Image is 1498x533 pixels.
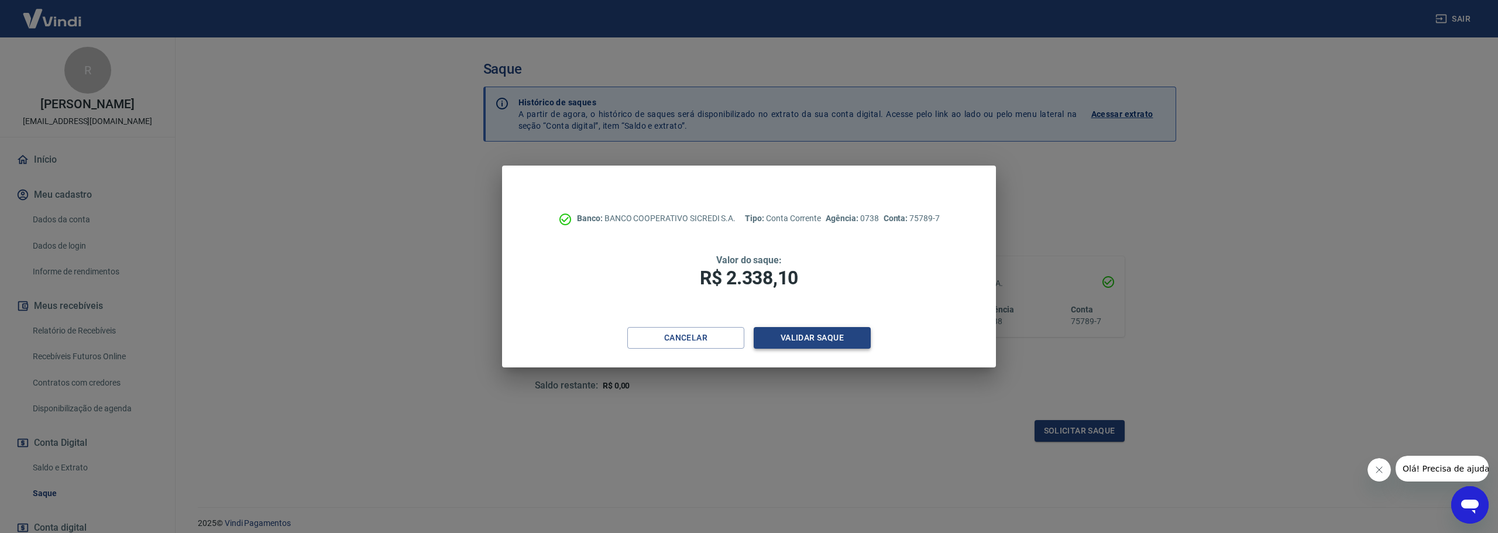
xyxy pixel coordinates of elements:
[627,327,744,349] button: Cancelar
[1451,486,1489,524] iframe: Botão para abrir a janela de mensagens
[745,212,821,225] p: Conta Corrente
[884,212,940,225] p: 75789-7
[7,8,98,18] span: Olá! Precisa de ajuda?
[745,214,766,223] span: Tipo:
[577,212,736,225] p: BANCO COOPERATIVO SICREDI S.A.
[700,267,798,289] span: R$ 2.338,10
[577,214,604,223] span: Banco:
[884,214,910,223] span: Conta:
[754,327,871,349] button: Validar saque
[826,212,878,225] p: 0738
[1396,456,1489,482] iframe: Mensagem da empresa
[716,255,782,266] span: Valor do saque:
[1368,458,1391,482] iframe: Fechar mensagem
[826,214,860,223] span: Agência:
